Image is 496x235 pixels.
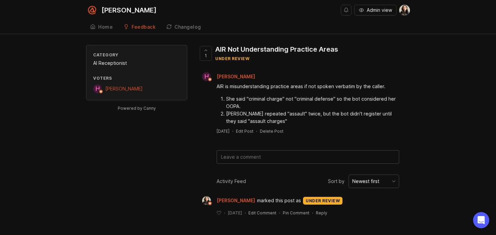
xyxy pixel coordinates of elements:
[99,89,104,94] img: member badge
[93,84,102,93] div: H
[93,59,180,67] div: AI Receptionist
[312,210,313,216] div: ·
[217,178,246,185] div: Activity Feed
[303,197,342,205] div: under review
[202,72,211,81] div: H
[232,128,233,134] div: ·
[248,210,276,216] div: Edit Comment
[341,5,352,16] button: Notifications
[119,20,160,34] a: Feedback
[226,95,399,110] li: She said "criminal charge" not "criminal defense" so the bot considered her OOPA.
[217,128,229,134] a: [DATE]
[215,56,338,61] div: under review
[208,201,213,206] img: member badge
[217,74,255,79] span: [PERSON_NAME]
[328,178,345,185] span: Sort by
[224,210,225,216] div: ·
[215,45,338,54] div: AIR Not Understanding Practice Areas
[98,25,113,29] div: Home
[117,104,157,112] a: Powered by Canny
[200,46,212,61] button: 1
[86,20,117,34] a: Home
[174,25,201,29] div: Changelog
[226,110,399,125] li: [PERSON_NAME] repeated "assault" twice, but the bot didn't register until they said "assault char...
[162,20,205,34] a: Changelog
[256,128,257,134] div: ·
[316,210,327,216] div: Reply
[473,212,489,228] div: Open Intercom Messenger
[245,210,246,216] div: ·
[93,75,180,81] div: Voters
[217,83,399,90] div: AIR is misunderstanding practice areas if not spoken verbatim by the caller.
[208,77,213,82] img: member badge
[93,52,180,58] div: Category
[86,4,98,16] img: Smith.ai logo
[367,7,392,14] span: Admin view
[228,210,242,215] time: [DATE]
[132,25,156,29] div: Feedback
[354,5,396,16] button: Admin view
[257,197,301,204] span: marked this post as
[198,196,257,205] a: Ysabelle Eugenio[PERSON_NAME]
[105,86,143,92] span: [PERSON_NAME]
[205,53,207,58] span: 1
[102,7,157,14] div: [PERSON_NAME]
[93,84,143,93] a: H[PERSON_NAME]
[279,210,280,216] div: ·
[236,128,253,134] div: Edit Post
[352,178,379,185] div: Newest first
[202,196,211,205] img: Ysabelle Eugenio
[260,128,283,134] div: Delete Post
[399,5,410,16] img: Ysabelle Eugenio
[283,210,309,216] div: Pin Comment
[217,197,255,204] span: [PERSON_NAME]
[198,72,260,81] a: H[PERSON_NAME]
